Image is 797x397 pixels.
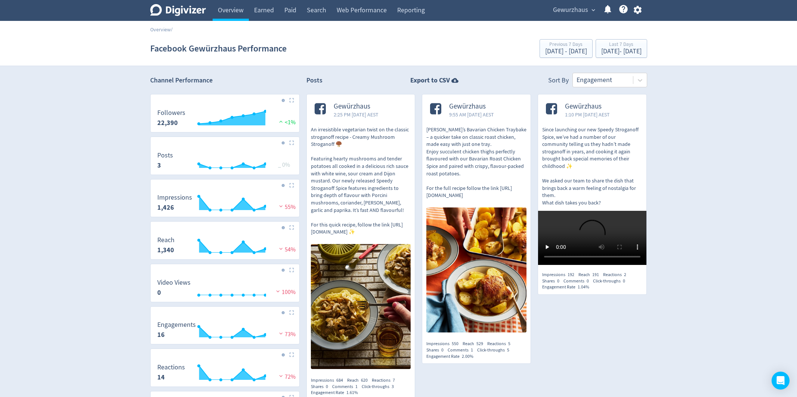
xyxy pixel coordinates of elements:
a: Gewürzhaus9:55 AM [DATE] AEST[PERSON_NAME]’s Bavarian Chicken Traybake – a quicker take on classi... [422,94,531,335]
dt: Posts [157,151,173,160]
span: 9:55 AM [DATE] AEST [449,111,494,118]
span: Gewürzhaus [565,102,610,111]
div: Last 7 Days [601,42,642,48]
img: negative-performance.svg [277,203,285,209]
span: 684 [336,377,343,383]
img: Placeholder [289,98,294,103]
span: Gewürzhaus [449,102,494,111]
span: 2:25 PM [DATE] AEST [334,111,379,118]
svg: Followers 22,390 [154,109,296,129]
img: Placeholder [289,310,294,315]
span: 0 [587,278,589,284]
span: 3 [392,384,394,390]
span: 100% [274,288,296,296]
div: Engagement Rate [426,353,478,360]
div: Reactions [372,377,399,384]
button: Gewurzhaus [550,4,597,16]
button: Previous 7 Days[DATE] - [DATE] [540,39,593,58]
dt: Reach [157,236,174,244]
span: expand_more [590,7,597,13]
strong: 16 [157,330,165,339]
svg: Reach 1,340 [154,237,296,256]
div: Shares [542,278,563,284]
div: Shares [311,384,332,390]
div: Reactions [487,341,515,347]
img: negative-performance.svg [274,288,282,294]
p: Since launching our new Speedy Stroganoff Spice, we’ve had a number of our community telling us t... [542,126,642,207]
span: 192 [568,272,574,278]
img: Placeholder [289,225,294,230]
div: Reach [463,341,487,347]
span: 620 [361,377,368,383]
dt: Followers [157,109,185,117]
span: 54% [277,246,296,253]
div: Impressions [426,341,463,347]
svg: Reactions 14 [154,364,296,384]
div: Reach [578,272,603,278]
span: 55% [277,203,296,211]
svg: Posts 3 [154,152,296,172]
div: Sort By [548,76,569,87]
span: 72% [277,373,296,381]
div: Click-throughs [593,278,629,284]
h2: Posts [306,76,322,87]
strong: 1,340 [157,246,174,254]
dt: Impressions [157,193,192,202]
span: <1% [277,119,296,126]
div: Open Intercom Messenger [772,372,790,390]
span: 0 [441,347,444,353]
div: Reach [347,377,372,384]
h1: Facebook Gewürzhaus Performance [150,37,287,60]
div: Engagement Rate [311,390,362,396]
span: / [171,26,173,33]
img: negative-performance.svg [277,373,285,379]
dt: Video Views [157,278,191,287]
img: Placeholder [289,352,294,357]
span: 1 [471,347,473,353]
span: 191 [592,272,599,278]
span: 1:10 PM [DATE] AEST [565,111,610,118]
img: negative-performance.svg [277,246,285,251]
strong: 3 [157,161,161,170]
img: Placeholder [289,140,294,145]
span: 5 [508,341,510,347]
span: 7 [393,377,395,383]
div: [DATE] - [DATE] [545,48,587,55]
div: Comments [332,384,362,390]
div: Click-throughs [362,384,398,390]
a: Overview [150,26,171,33]
span: 1.61% [346,390,358,396]
div: Click-throughs [477,347,513,353]
div: Previous 7 Days [545,42,587,48]
span: 1 [355,384,358,390]
svg: Video Views 0 [154,279,296,299]
span: 529 [476,341,483,347]
img: positive-performance.svg [277,119,285,124]
span: Gewürzhaus [334,102,379,111]
span: 0 [557,278,559,284]
strong: 1,426 [157,203,174,212]
strong: 14 [157,373,165,382]
div: Impressions [542,272,578,278]
img: Placeholder [289,183,294,188]
div: Impressions [311,377,347,384]
span: 5 [507,347,509,353]
dt: Engagements [157,321,196,329]
h2: Channel Performance [150,76,300,85]
span: Gewurzhaus [553,4,588,16]
span: 73% [277,331,296,338]
div: Shares [426,347,448,353]
span: 0 [326,384,328,390]
p: An irresistible vegetarian twist on the classic stroganoff recipe - Creamy Mushroom Stroganoff 🍄‍... [311,126,411,236]
span: 2 [624,272,626,278]
svg: Engagements 16 [154,321,296,341]
div: [DATE] - [DATE] [601,48,642,55]
div: Engagement Rate [542,284,593,290]
div: Comments [563,278,593,284]
strong: 22,390 [157,118,178,127]
a: Gewürzhaus1:10 PM [DATE] AESTSince launching our new Speedy Stroganoff Spice, we’ve had a number ... [538,94,646,267]
img: negative-performance.svg [277,331,285,336]
dt: Reactions [157,363,185,372]
span: _ 0% [278,161,290,169]
a: Gewürzhaus2:25 PM [DATE] AESTAn irresistible vegetarian twist on the classic stroganoff recipe - ... [307,94,415,371]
